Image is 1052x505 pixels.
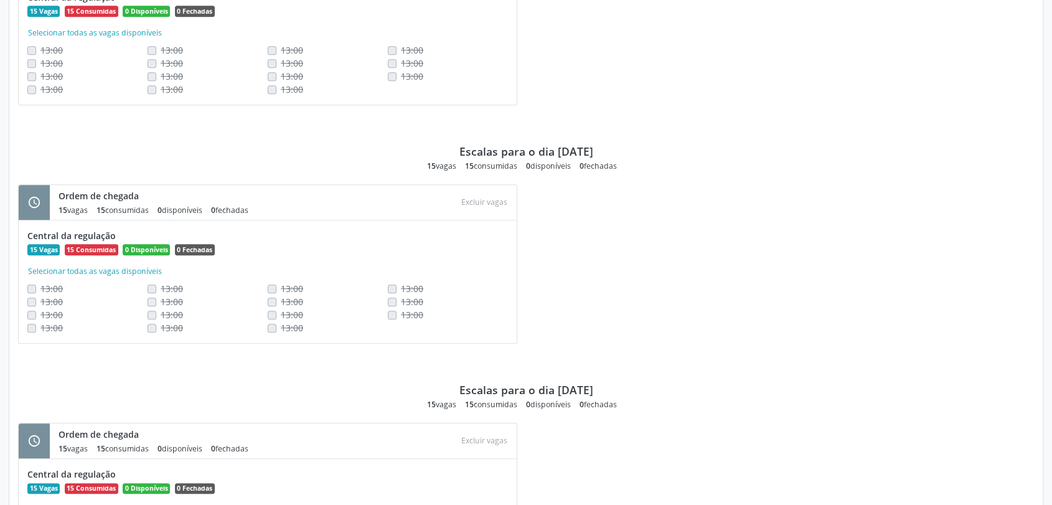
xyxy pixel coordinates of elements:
[161,322,183,334] span: Não é possivel realocar uma vaga consumida
[281,70,303,82] span: Não é possivel realocar uma vaga consumida
[27,229,508,242] div: Central da regulação
[211,443,248,454] div: fechadas
[526,161,571,171] div: disponíveis
[65,483,118,494] span: 15 Consumidas
[465,399,474,410] span: 15
[580,161,584,171] span: 0
[401,57,423,69] span: Não é possivel realocar uma vaga consumida
[96,443,105,454] span: 15
[459,383,593,397] div: Escalas para o dia [DATE]
[211,205,248,215] div: fechadas
[161,283,183,295] span: Não é possivel realocar uma vaga consumida
[456,433,512,450] div: Escolha as vagas para excluir
[526,399,530,410] span: 0
[27,244,60,255] span: 15 Vagas
[59,189,257,202] div: Ordem de chegada
[27,6,60,17] span: 15 Vagas
[211,443,215,454] span: 0
[281,283,303,295] span: Não é possivel realocar uma vaga consumida
[59,428,257,441] div: Ordem de chegada
[175,483,215,494] span: 0 Fechadas
[465,161,517,171] div: consumidas
[157,205,202,215] div: disponíveis
[427,161,456,171] div: vagas
[123,6,170,17] span: 0 Disponíveis
[40,283,63,295] span: Não é possivel realocar uma vaga consumida
[40,70,63,82] span: Não é possivel realocar uma vaga consumida
[465,399,517,410] div: consumidas
[580,399,617,410] div: fechadas
[161,44,183,56] span: Não é possivel realocar uma vaga consumida
[65,244,118,255] span: 15 Consumidas
[427,161,436,171] span: 15
[96,205,149,215] div: consumidas
[27,265,162,278] button: Selecionar todas as vagas disponíveis
[427,399,456,410] div: vagas
[580,161,617,171] div: fechadas
[281,83,303,95] span: Não é possivel realocar uma vaga consumida
[281,57,303,69] span: Não é possivel realocar uma vaga consumida
[161,70,183,82] span: Não é possivel realocar uma vaga consumida
[211,205,215,215] span: 0
[161,296,183,308] span: Não é possivel realocar uma vaga consumida
[59,205,67,215] span: 15
[456,194,512,210] div: Escolha as vagas para excluir
[40,296,63,308] span: Não é possivel realocar uma vaga consumida
[281,296,303,308] span: Não é possivel realocar uma vaga consumida
[40,83,63,95] span: Não é possivel realocar uma vaga consumida
[27,434,41,448] i: schedule
[27,196,41,209] i: schedule
[459,144,593,158] div: Escalas para o dia [DATE]
[526,161,530,171] span: 0
[161,83,183,95] span: Não é possivel realocar uma vaga consumida
[580,399,584,410] span: 0
[401,44,423,56] span: Não é possivel realocar uma vaga consumida
[401,309,423,321] span: Não é possivel realocar uma vaga consumida
[65,6,118,17] span: 15 Consumidas
[27,27,162,39] button: Selecionar todas as vagas disponíveis
[401,70,423,82] span: Não é possivel realocar uma vaga consumida
[123,483,170,494] span: 0 Disponíveis
[59,443,67,454] span: 15
[157,205,162,215] span: 0
[59,205,88,215] div: vagas
[157,443,202,454] div: disponíveis
[161,57,183,69] span: Não é possivel realocar uma vaga consumida
[27,468,508,481] div: Central da regulação
[157,443,162,454] span: 0
[175,244,215,255] span: 0 Fechadas
[281,44,303,56] span: Não é possivel realocar uma vaga consumida
[96,443,149,454] div: consumidas
[123,244,170,255] span: 0 Disponíveis
[40,57,63,69] span: Não é possivel realocar uma vaga consumida
[281,309,303,321] span: Não é possivel realocar uma vaga consumida
[40,322,63,334] span: Não é possivel realocar uma vaga consumida
[96,205,105,215] span: 15
[427,399,436,410] span: 15
[465,161,474,171] span: 15
[40,44,63,56] span: Não é possivel realocar uma vaga consumida
[401,296,423,308] span: Não é possivel realocar uma vaga consumida
[401,283,423,295] span: Não é possivel realocar uma vaga consumida
[281,322,303,334] span: Não é possivel realocar uma vaga consumida
[161,309,183,321] span: Não é possivel realocar uma vaga consumida
[59,443,88,454] div: vagas
[40,309,63,321] span: Não é possivel realocar uma vaga consumida
[526,399,571,410] div: disponíveis
[175,6,215,17] span: 0 Fechadas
